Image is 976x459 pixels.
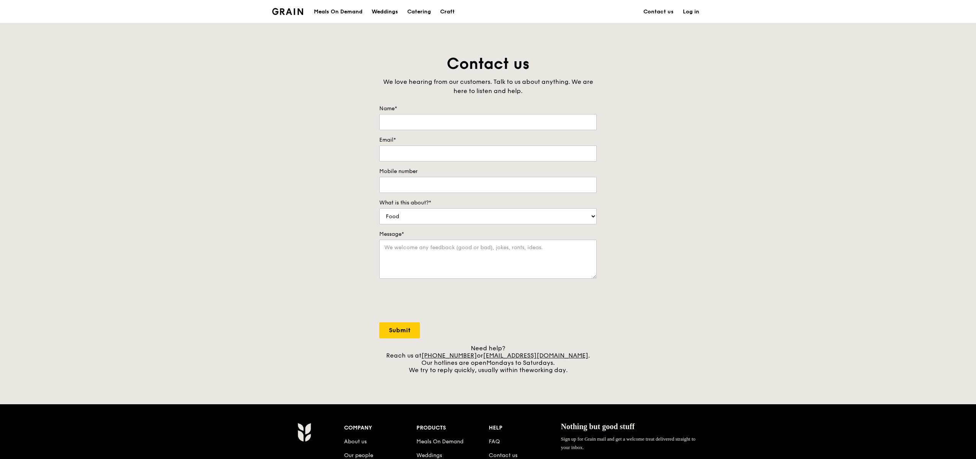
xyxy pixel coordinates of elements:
label: What is this about?* [379,199,597,207]
label: Name* [379,105,597,113]
label: Email* [379,136,597,144]
div: We love hearing from our customers. Talk to us about anything. We are here to listen and help. [379,77,597,96]
label: Message* [379,230,597,238]
a: Our people [344,452,373,459]
div: Need help? Reach us at or . Our hotlines are open We try to reply quickly, usually within the [379,345,597,374]
div: Catering [407,0,431,23]
div: Weddings [372,0,398,23]
a: Contact us [639,0,678,23]
h1: Contact us [379,54,597,74]
span: working day. [529,366,568,374]
div: Products [416,423,489,433]
a: Log in [678,0,704,23]
iframe: reCAPTCHA [379,286,496,316]
span: Mondays to Saturdays. [486,359,555,366]
a: About us [344,438,367,445]
a: Contact us [489,452,517,459]
a: FAQ [489,438,500,445]
div: Craft [440,0,455,23]
a: Weddings [367,0,403,23]
div: Help [489,423,561,433]
a: [PHONE_NUMBER] [421,352,477,359]
label: Mobile number [379,168,597,175]
a: [EMAIL_ADDRESS][DOMAIN_NAME] [483,352,588,359]
a: Craft [436,0,459,23]
img: Grain [297,423,311,442]
a: Meals On Demand [416,438,464,445]
span: Sign up for Grain mail and get a welcome treat delivered straight to your inbox. [561,436,695,450]
a: Catering [403,0,436,23]
div: Meals On Demand [314,0,362,23]
img: Grain [272,8,303,15]
div: Company [344,423,416,433]
a: Weddings [416,452,442,459]
span: Nothing but good stuff [561,422,635,431]
input: Submit [379,322,420,338]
